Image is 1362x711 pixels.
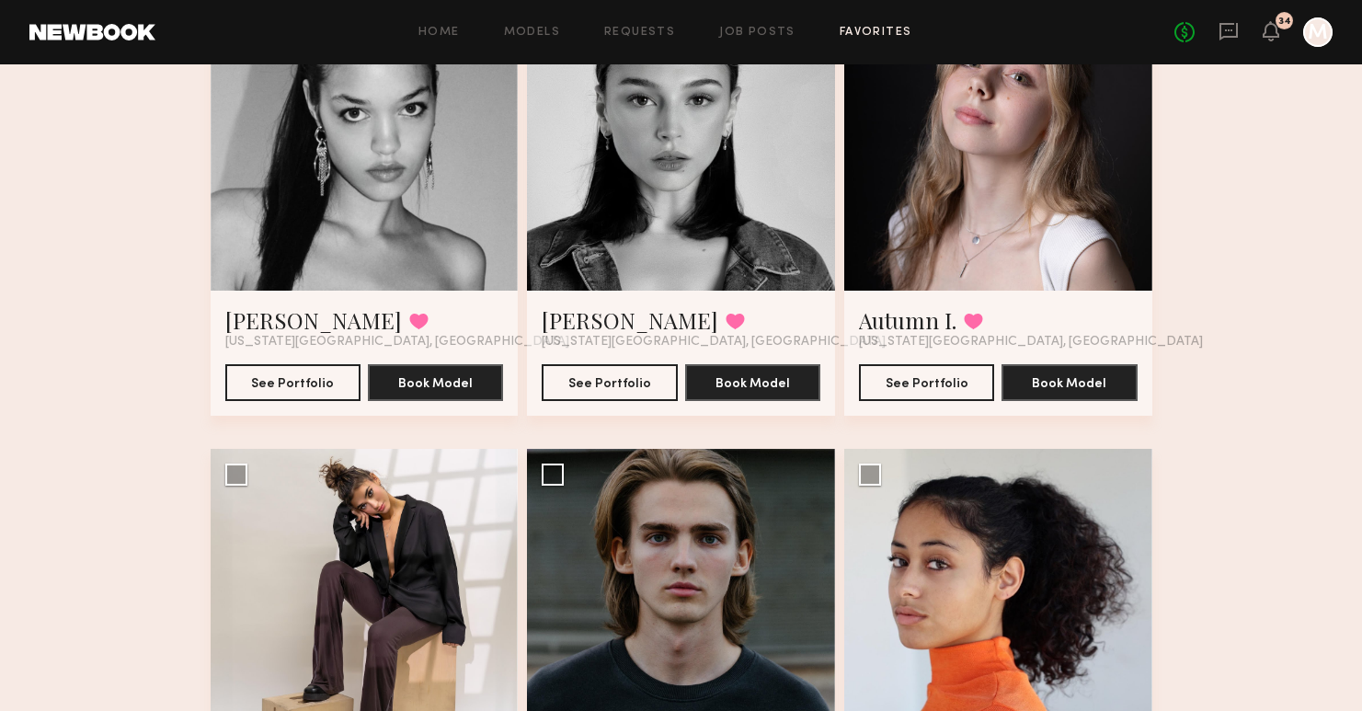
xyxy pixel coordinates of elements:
[1303,17,1333,47] a: M
[859,335,1203,350] span: [US_STATE][GEOGRAPHIC_DATA], [GEOGRAPHIC_DATA]
[840,27,912,39] a: Favorites
[368,374,503,390] a: Book Model
[418,27,460,39] a: Home
[859,305,956,335] a: Autumn I.
[685,364,820,401] button: Book Model
[1001,364,1137,401] button: Book Model
[504,27,560,39] a: Models
[719,27,795,39] a: Job Posts
[542,305,718,335] a: [PERSON_NAME]
[368,364,503,401] button: Book Model
[225,305,402,335] a: [PERSON_NAME]
[685,374,820,390] a: Book Model
[542,335,886,350] span: [US_STATE][GEOGRAPHIC_DATA], [GEOGRAPHIC_DATA]
[1001,374,1137,390] a: Book Model
[225,335,569,350] span: [US_STATE][GEOGRAPHIC_DATA], [GEOGRAPHIC_DATA]
[1278,17,1291,27] div: 34
[225,364,361,401] button: See Portfolio
[859,364,994,401] button: See Portfolio
[604,27,675,39] a: Requests
[542,364,677,401] button: See Portfolio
